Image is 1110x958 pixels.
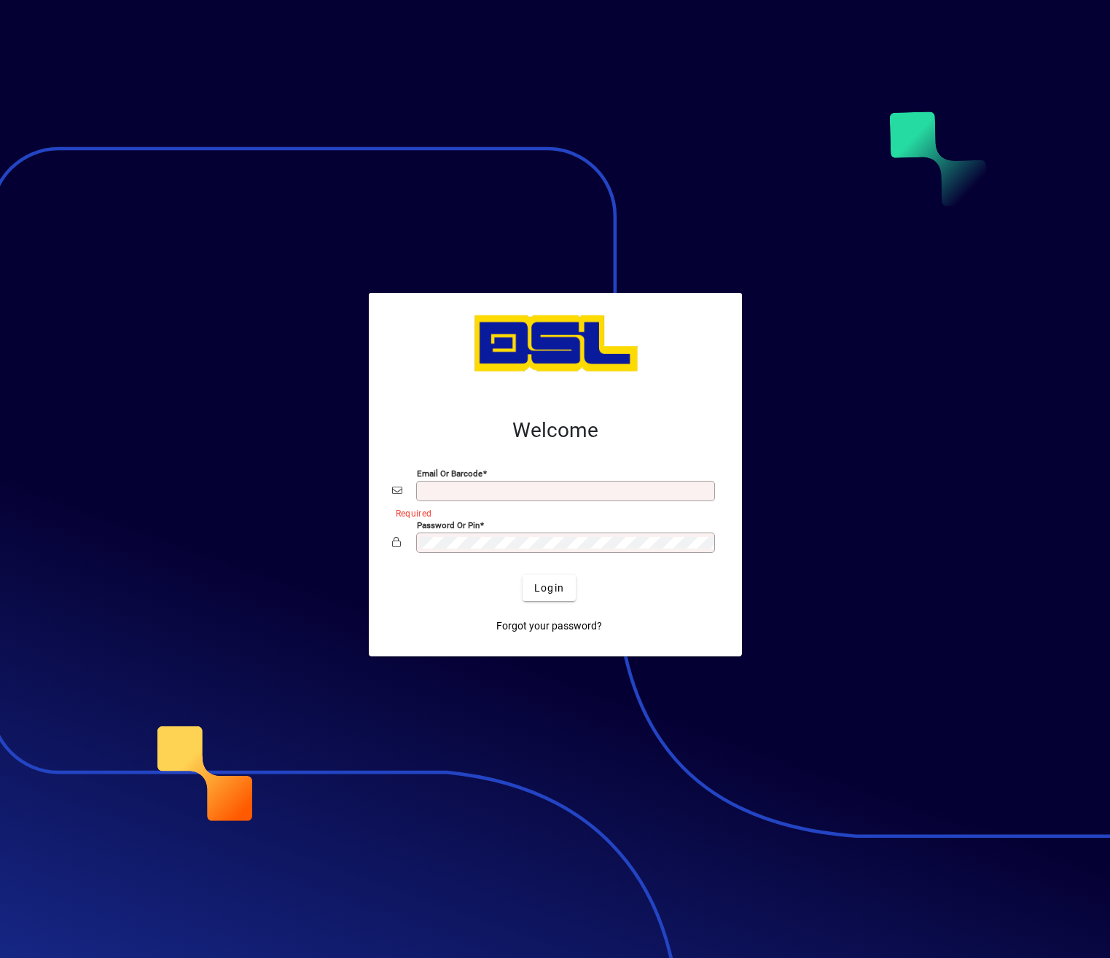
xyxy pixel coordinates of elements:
[490,613,608,639] a: Forgot your password?
[534,581,564,596] span: Login
[417,520,480,530] mat-label: Password or Pin
[417,468,482,479] mat-label: Email or Barcode
[523,575,576,601] button: Login
[392,418,719,443] h2: Welcome
[396,505,707,520] mat-error: Required
[496,619,602,634] span: Forgot your password?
